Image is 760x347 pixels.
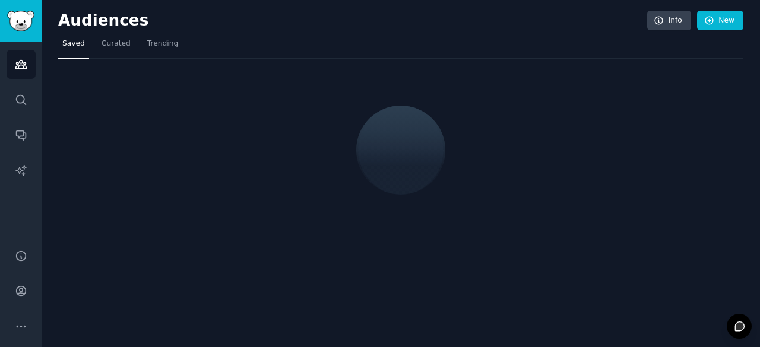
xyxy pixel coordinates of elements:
a: Saved [58,34,89,59]
a: Curated [97,34,135,59]
a: Trending [143,34,182,59]
h2: Audiences [58,11,647,30]
span: Saved [62,39,85,49]
a: Info [647,11,691,31]
img: GummySearch logo [7,11,34,31]
a: New [697,11,743,31]
span: Trending [147,39,178,49]
span: Curated [102,39,131,49]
